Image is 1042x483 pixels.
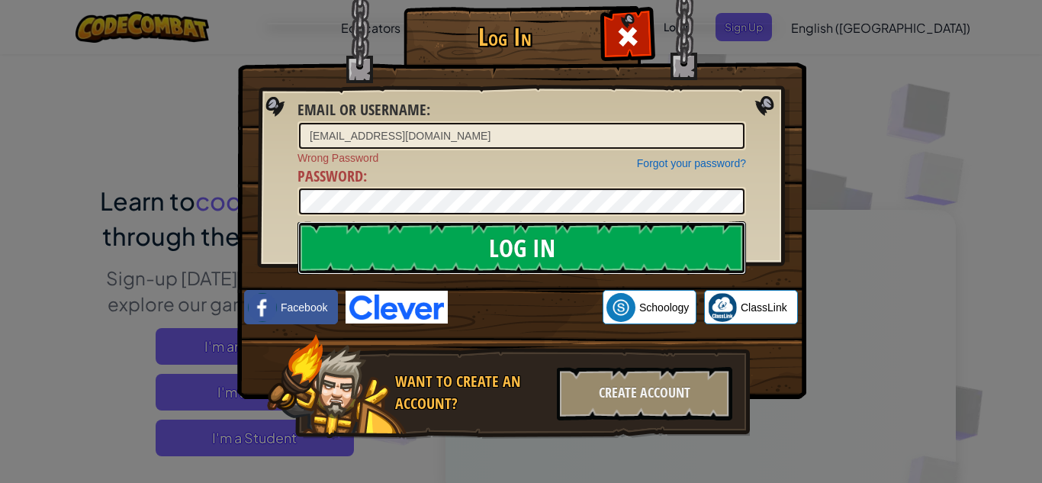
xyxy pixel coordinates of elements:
div: Want to create an account? [395,371,548,414]
h1: Log In [407,24,602,50]
img: clever-logo-blue.png [346,291,448,324]
a: Forgot your password? [637,157,746,169]
span: Password [297,166,363,186]
img: schoology.png [606,293,635,322]
img: facebook_small.png [248,293,277,322]
div: Create Account [557,367,732,420]
img: classlink-logo-small.png [708,293,737,322]
label: : [297,99,430,121]
span: Schoology [639,300,689,315]
span: Facebook [281,300,327,315]
span: ClassLink [741,300,787,315]
span: Email or Username [297,99,426,120]
input: Log In [297,221,746,275]
span: Wrong Password [297,150,746,166]
iframe: Sign in with Google Button [448,291,603,324]
label: : [297,166,367,188]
